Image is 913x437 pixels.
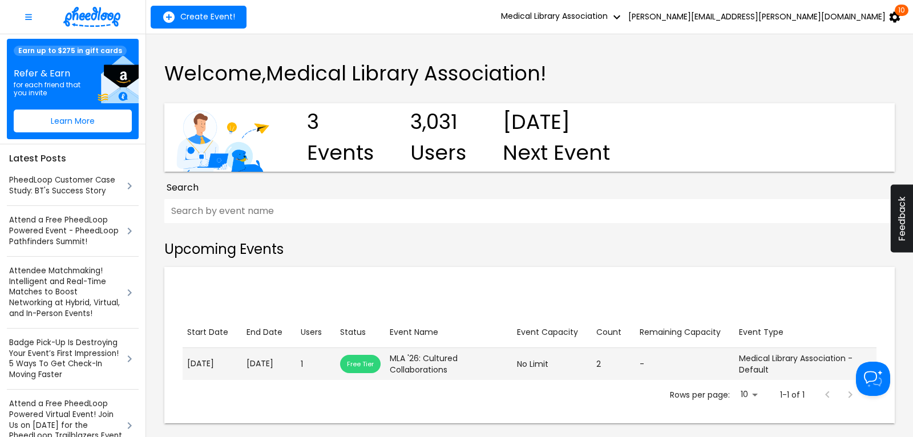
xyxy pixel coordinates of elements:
[734,322,788,343] button: Sort
[640,358,730,370] div: -
[301,358,331,370] div: 1
[9,175,123,196] a: PheedLoop Customer Case Study: BT's Success Story
[856,362,890,396] iframe: Help Scout Beacon - Open
[385,322,443,343] button: Sort
[896,196,907,241] span: Feedback
[390,325,438,339] div: Event Name
[247,358,292,370] p: [DATE]
[307,137,374,168] p: Events
[517,325,578,339] div: Event Capacity
[183,281,876,317] div: Table Toolbar
[14,68,82,79] span: Refer & Earn
[247,325,282,339] div: End Date
[164,62,895,85] h1: Welcome, Medical Library Association !
[14,46,127,56] span: Earn up to $275 in gift cards
[183,322,233,343] button: Sort
[499,6,626,29] button: Medical Library Association
[180,12,235,21] span: Create Event!
[301,325,322,339] div: Users
[592,322,626,343] button: Sort
[340,359,381,369] span: free tier
[596,325,621,339] div: Count
[596,358,631,370] div: 2
[173,103,270,172] img: Event List
[296,322,326,343] button: Sort
[410,107,466,137] p: 3,031
[51,116,95,126] span: Learn More
[670,389,730,400] p: Rows per page:
[242,322,287,343] button: Sort
[9,266,123,319] a: Attendee Matchmaking! Intelligent and Real-Time Matches to Boost Networking at Hybrid, Virtual, a...
[14,81,82,97] span: for each friend that you invite
[501,10,624,22] span: Medical Library Association
[9,215,123,247] a: Attend a Free PheedLoop Powered Event - PheedLoop Pathfinders Summit!
[167,181,199,195] span: Search
[14,110,132,132] button: Learn More
[503,107,610,137] p: [DATE]
[96,56,139,103] img: Referral
[410,137,466,168] p: Users
[628,12,886,21] span: [PERSON_NAME][EMAIL_ADDRESS][PERSON_NAME][DOMAIN_NAME]
[503,137,610,168] p: Next Event
[9,338,123,380] a: Badge Pick-Up Is Destroying Your Event’s First Impression! 5 Ways To Get Check-In Moving Faster
[151,6,247,29] button: add-event
[734,386,762,403] div: 10
[626,6,904,29] button: [PERSON_NAME][EMAIL_ADDRESS][PERSON_NAME][DOMAIN_NAME] 10
[739,325,783,339] div: Event Type
[640,325,721,339] div: Remaining Capacity
[780,389,805,400] p: 1-1 of 1
[512,322,583,343] button: Sort
[517,358,587,370] div: No Limit
[336,322,370,343] button: Sort
[635,322,725,343] button: Sort
[164,241,895,258] h2: Upcoming Events
[187,325,228,339] div: Start Date
[164,199,895,223] input: Search by event name
[340,325,366,339] div: Status
[895,5,908,16] span: 10
[187,358,237,370] p: [DATE]
[307,107,374,137] p: 3
[63,7,120,27] img: logo
[7,151,139,166] h4: Latest Posts
[340,355,381,373] div: This event will not use user credits while it has fewer than 100 attendees.
[390,353,508,375] div: MLA '26: Cultured Collaborations
[739,353,872,375] div: Medical Library Association - Default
